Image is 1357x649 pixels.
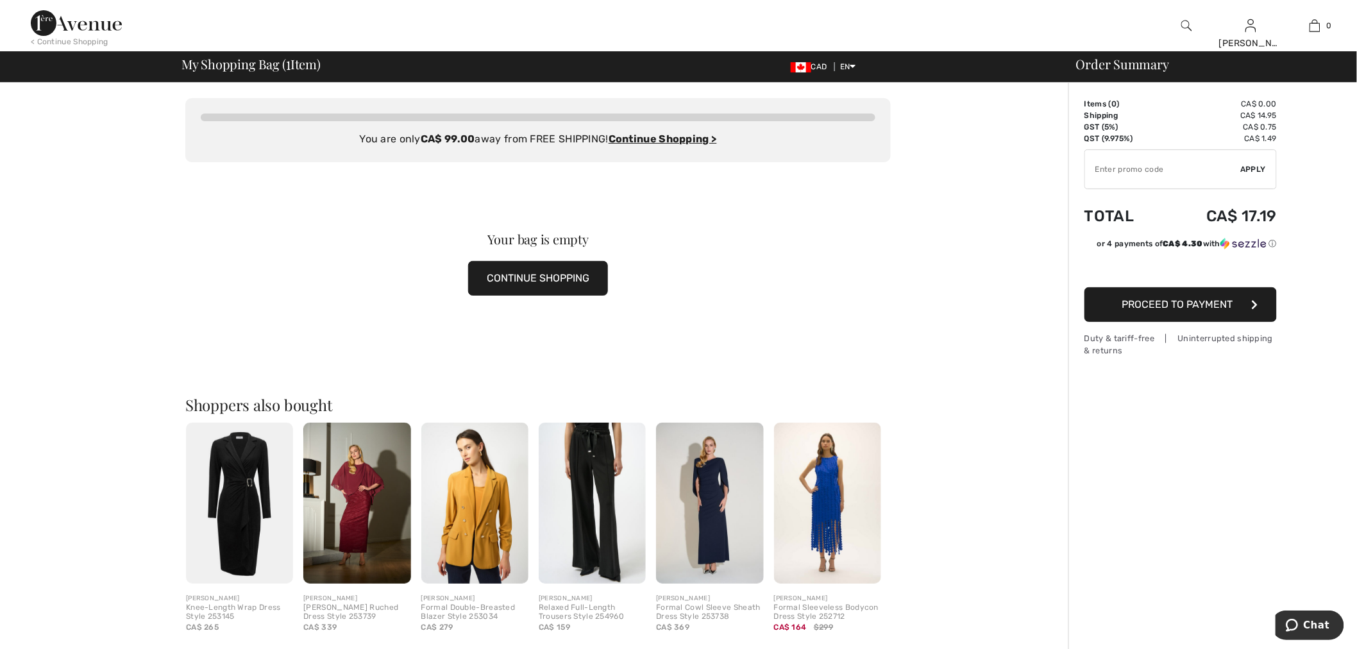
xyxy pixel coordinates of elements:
[1245,18,1256,33] img: My Info
[468,261,608,296] button: CONTINUE SHOPPING
[539,423,646,584] img: Relaxed Full-Length Trousers Style 254960
[303,603,410,621] div: [PERSON_NAME] Ruched Dress Style 253739
[840,62,856,71] span: EN
[774,423,881,584] img: Formal Sleeveless Bodycon Dress Style 252712
[1084,254,1277,283] iframe: PayPal-paypal
[303,594,410,603] div: [PERSON_NAME]
[1122,298,1233,310] span: Proceed to Payment
[539,623,570,632] span: CA$ 159
[656,623,689,632] span: CA$ 369
[186,623,219,632] span: CA$ 265
[1164,194,1277,238] td: CA$ 17.19
[656,603,763,621] div: Formal Cowl Sleeve Sheath Dress Style 253738
[774,603,881,621] div: Formal Sleeveless Bodycon Dress Style 252712
[421,133,475,145] strong: CA$ 99.00
[814,621,833,633] span: $299
[1164,110,1277,121] td: CA$ 14.95
[31,36,108,47] div: < Continue Shopping
[1084,332,1277,357] div: Duty & tariff-free | Uninterrupted shipping & returns
[539,603,646,621] div: Relaxed Full-Length Trousers Style 254960
[186,594,293,603] div: [PERSON_NAME]
[791,62,811,72] img: Canadian Dollar
[1084,194,1164,238] td: Total
[1084,133,1164,144] td: QST (9.975%)
[1310,18,1320,33] img: My Bag
[1164,121,1277,133] td: CA$ 0.75
[1164,133,1277,144] td: CA$ 1.49
[1241,164,1267,175] span: Apply
[791,62,832,71] span: CAD
[181,58,321,71] span: My Shopping Bag ( Item)
[286,55,291,71] span: 1
[656,423,763,584] img: Formal Cowl Sleeve Sheath Dress Style 253738
[303,423,410,584] img: Maxi Sheath Ruched Dress Style 253739
[1084,121,1164,133] td: GST (5%)
[421,594,528,603] div: [PERSON_NAME]
[201,131,875,147] div: You are only away from FREE SHIPPING!
[1276,611,1344,643] iframe: Opens a widget where you can chat to one of our agents
[1084,287,1277,322] button: Proceed to Payment
[1084,98,1164,110] td: Items ( )
[31,10,122,36] img: 1ère Avenue
[185,397,891,412] h2: Shoppers also bought
[1097,238,1277,249] div: or 4 payments of with
[1111,99,1117,108] span: 0
[774,623,807,632] span: CA$ 164
[1327,20,1332,31] span: 0
[186,423,293,584] img: Knee-Length Wrap Dress Style 253145
[609,133,717,145] a: Continue Shopping >
[421,623,453,632] span: CA$ 279
[303,623,337,632] span: CA$ 339
[1085,150,1241,189] input: Promo code
[1164,98,1277,110] td: CA$ 0.00
[539,594,646,603] div: [PERSON_NAME]
[1181,18,1192,33] img: search the website
[656,594,763,603] div: [PERSON_NAME]
[186,603,293,621] div: Knee-Length Wrap Dress Style 253145
[421,423,528,584] img: Formal Double-Breasted Blazer Style 253034
[221,233,855,246] div: Your bag is empty
[1245,19,1256,31] a: Sign In
[774,594,881,603] div: [PERSON_NAME]
[1219,37,1282,50] div: [PERSON_NAME]
[1084,110,1164,121] td: Shipping
[1084,238,1277,254] div: or 4 payments ofCA$ 4.30withSezzle Click to learn more about Sezzle
[1283,18,1346,33] a: 0
[1061,58,1349,71] div: Order Summary
[421,603,528,621] div: Formal Double-Breasted Blazer Style 253034
[1163,239,1203,248] span: CA$ 4.30
[1220,238,1267,249] img: Sezzle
